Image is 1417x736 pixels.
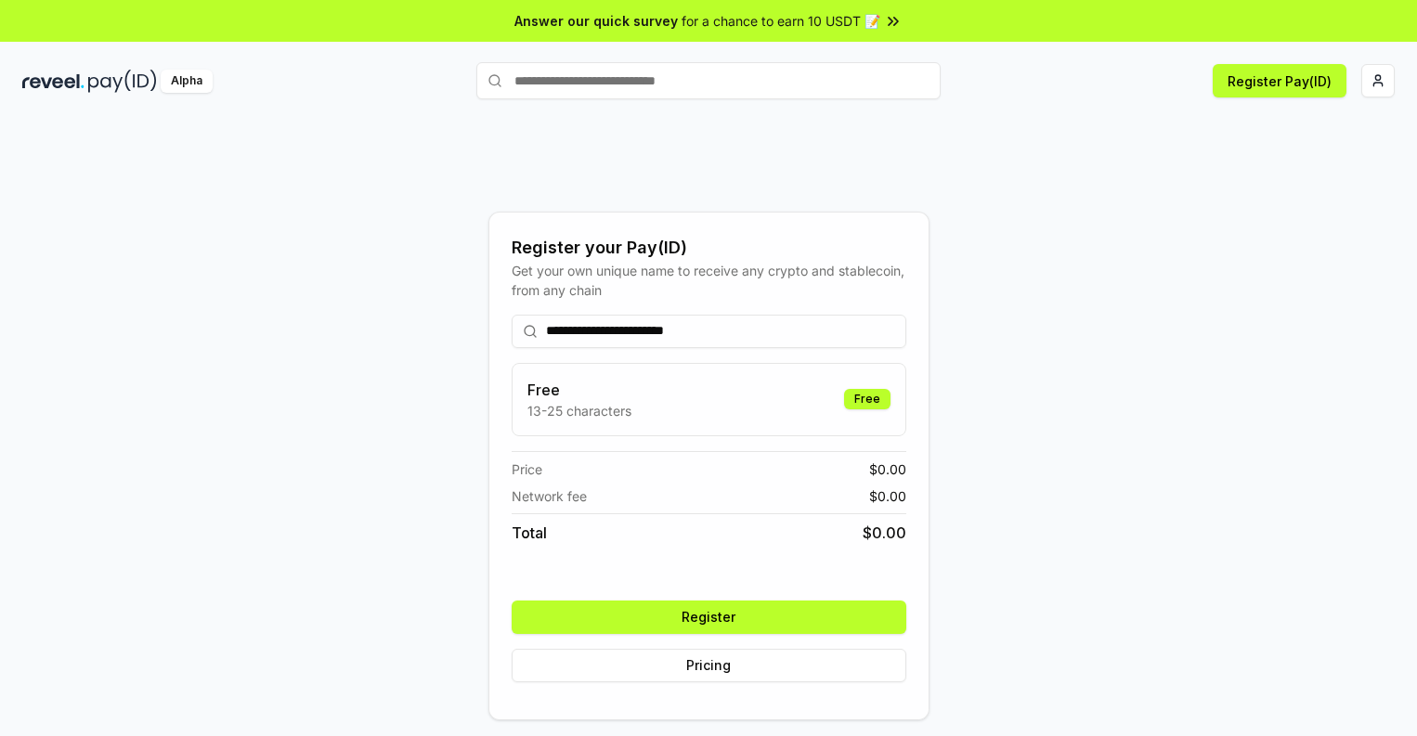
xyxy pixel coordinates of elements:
[512,522,547,544] span: Total
[512,459,542,479] span: Price
[22,70,84,93] img: reveel_dark
[514,11,678,31] span: Answer our quick survey
[682,11,880,31] span: for a chance to earn 10 USDT 📝
[512,486,587,506] span: Network fee
[161,70,213,93] div: Alpha
[512,600,906,634] button: Register
[844,389,890,409] div: Free
[527,379,631,401] h3: Free
[512,235,906,261] div: Register your Pay(ID)
[1213,64,1346,97] button: Register Pay(ID)
[512,649,906,682] button: Pricing
[869,486,906,506] span: $ 0.00
[512,261,906,300] div: Get your own unique name to receive any crypto and stablecoin, from any chain
[527,401,631,420] p: 13-25 characters
[869,459,906,479] span: $ 0.00
[88,70,157,93] img: pay_id
[863,522,906,544] span: $ 0.00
